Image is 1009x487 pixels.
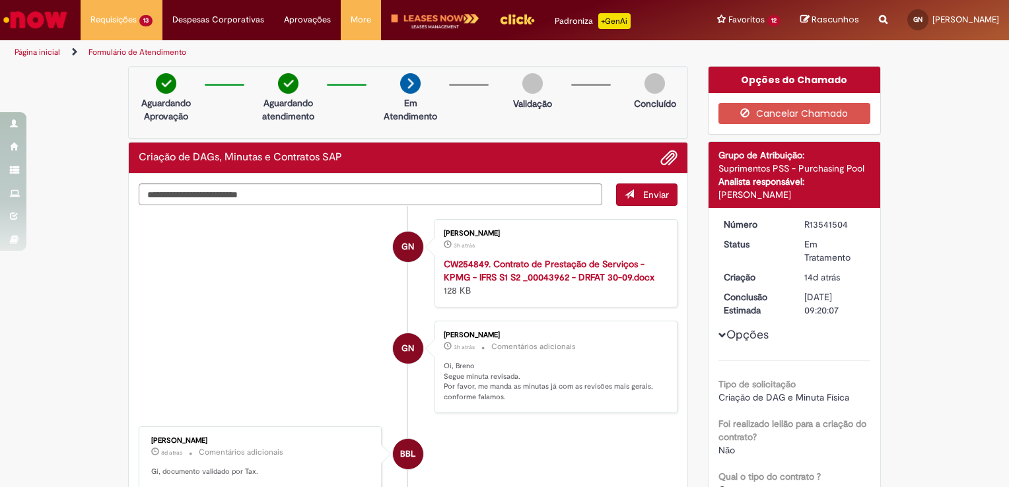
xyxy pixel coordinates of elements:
[10,40,663,65] ul: Trilhas de página
[800,14,859,26] a: Rascunhos
[393,439,423,469] div: Breno Betarelli Lopes
[161,449,182,457] span: 8d atrás
[444,331,664,339] div: [PERSON_NAME]
[812,13,859,26] span: Rascunhos
[401,231,414,263] span: GN
[454,242,475,249] time: 30/09/2025 11:38:33
[598,13,631,29] p: +GenAi
[718,103,871,124] button: Cancelar Chamado
[172,13,264,26] span: Despesas Corporativas
[522,73,543,94] img: img-circle-grey.png
[139,15,153,26] span: 13
[400,73,421,94] img: arrow-next.png
[256,96,320,123] p: Aguardando atendimento
[156,73,176,94] img: check-circle-green.png
[714,218,795,231] dt: Número
[804,218,866,231] div: R13541504
[491,341,576,352] small: Comentários adicionais
[15,47,60,57] a: Página inicial
[513,97,552,110] p: Validação
[90,13,137,26] span: Requisições
[714,290,795,317] dt: Conclusão Estimada
[660,149,678,166] button: Adicionar anexos
[804,238,866,264] div: Em Tratamento
[718,418,866,443] b: Foi realizado leilão para a criação do contrato?
[714,271,795,284] dt: Criação
[401,333,414,364] span: GN
[718,378,796,390] b: Tipo de solicitação
[454,242,475,249] span: 3h atrás
[714,238,795,251] dt: Status
[393,232,423,262] div: Giovanna Ferreira Nicolini
[499,9,535,29] img: click_logo_yellow_360x200.png
[378,96,442,123] p: Em Atendimento
[88,47,186,57] a: Formulário de Atendimento
[1,7,69,33] img: ServiceNow
[718,175,871,188] div: Analista responsável:
[444,230,664,238] div: [PERSON_NAME]
[444,258,654,283] a: CW254849. Contrato de Prestação de Serviços - KPMG - IFRS S1 S2 _00043962 - DRFAT 30-09.docx
[932,14,999,25] span: [PERSON_NAME]
[454,343,475,351] time: 30/09/2025 11:38:07
[718,444,735,456] span: Não
[718,148,871,162] div: Grupo de Atribuição:
[351,13,371,26] span: More
[718,188,871,201] div: [PERSON_NAME]
[804,271,840,283] time: 16/09/2025 19:26:52
[199,447,283,458] small: Comentários adicionais
[444,361,664,403] p: Oi, Breno Segue minuta revisada. Por favor, me manda as minutas já com as revisões mais gerais, c...
[728,13,765,26] span: Favoritos
[913,15,922,24] span: GN
[718,162,871,175] div: Suprimentos PSS - Purchasing Pool
[284,13,331,26] span: Aprovações
[393,333,423,364] div: Giovanna Ferreira Nicolini
[804,271,866,284] div: 16/09/2025 19:26:52
[278,73,298,94] img: check-circle-green.png
[391,13,479,30] img: logo-leases-transp-branco.png
[804,271,840,283] span: 14d atrás
[718,391,849,403] span: Criação de DAG e Minuta Física
[139,183,602,206] textarea: Digite sua mensagem aqui...
[151,437,371,445] div: [PERSON_NAME]
[634,97,676,110] p: Concluído
[643,189,669,201] span: Enviar
[134,96,198,123] p: Aguardando Aprovação
[454,343,475,351] span: 3h atrás
[139,152,342,164] h2: Criação de DAGs, Minutas e Contratos SAP Histórico de tíquete
[767,15,781,26] span: 12
[644,73,665,94] img: img-circle-grey.png
[555,13,631,29] div: Padroniza
[616,183,678,206] button: Enviar
[804,290,866,317] div: [DATE] 09:20:07
[444,257,664,297] div: 128 KB
[718,471,821,482] b: Qual o tipo do contrato ?
[709,67,881,93] div: Opções do Chamado
[400,438,415,470] span: BBL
